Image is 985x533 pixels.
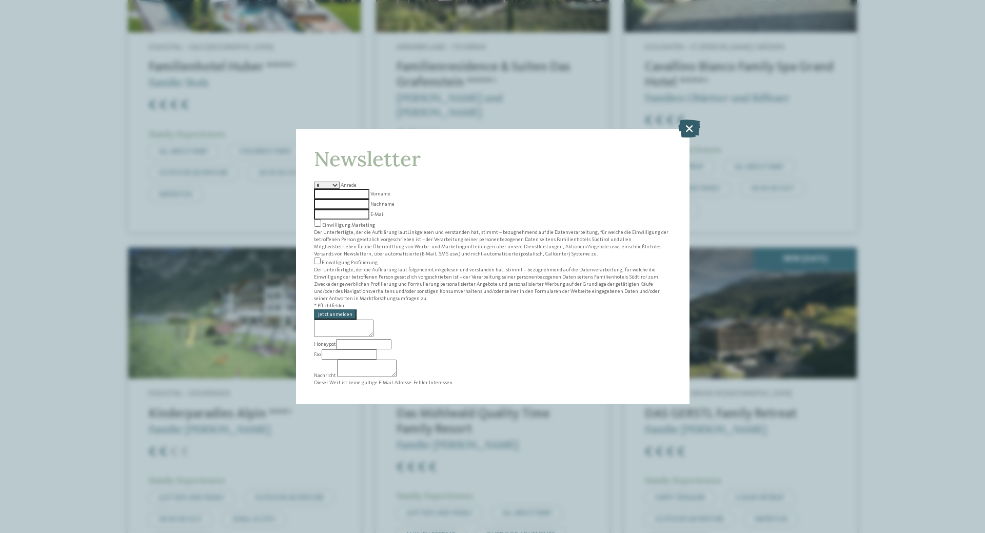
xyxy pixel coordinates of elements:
[314,342,336,347] label: Honeypot
[341,183,357,188] label: Anrede
[318,312,352,317] span: Jetzt anmelden
[370,191,390,196] label: Vorname
[429,380,452,385] span: Interessen
[314,303,345,308] span: * Pflichtfelder
[314,266,672,302] div: Der Unterfertigte, der die Aufklärung laut folgendem gelesen und verstanden hat, stimmt – bezugne...
[407,230,417,235] a: Link
[314,309,357,320] button: Jetzt anmelden
[314,380,412,385] span: Dieser Wert ist keine gültige E-Mail-Adresse.
[370,212,385,217] label: E-Mail
[432,267,442,272] a: Link
[370,202,395,207] label: Nachname
[314,373,336,378] label: Nachricht
[413,380,428,385] span: Fehler
[322,260,378,265] span: Einwilligung Profilierung
[322,223,375,228] span: Einwilligung Marketing
[314,146,421,172] span: Newsletter
[314,229,672,258] div: Der Unterfertigte, der die Aufklärung laut gelesen und verstanden hat, stimmt – bezugnehmend auf ...
[314,352,322,357] label: Fax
